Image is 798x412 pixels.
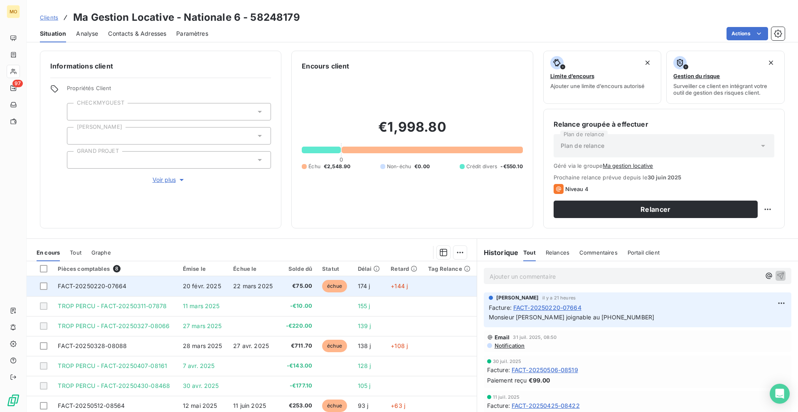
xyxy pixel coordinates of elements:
span: -€10.00 [284,302,312,310]
span: 155 j [358,302,370,309]
span: 0 [340,156,343,163]
h2: €1,998.80 [302,119,522,144]
span: Non-échu [387,163,411,170]
span: Graphe [91,249,111,256]
span: FACT-20250506-08519 [512,365,578,374]
button: Actions [727,27,768,40]
span: €2,548.90 [324,163,350,170]
span: Crédit divers [466,163,498,170]
div: Tag Relance [428,265,472,272]
input: Ajouter une valeur [74,156,81,164]
span: 174 j [358,282,370,289]
span: Propriétés Client [67,85,271,96]
h6: Informations client [50,61,271,71]
button: Limite d’encoursAjouter une limite d’encours autorisé [543,51,662,104]
span: Paramètres [176,29,208,38]
span: Monsieur [PERSON_NAME] joignable au [PHONE_NUMBER] [489,314,655,321]
span: 138 j [358,342,371,349]
span: Niveau 4 [565,186,589,192]
span: 139 j [358,322,371,329]
span: Paiement reçu [487,376,527,385]
a: Clients [40,13,58,22]
span: Notification [494,342,525,349]
span: Analyse [76,29,98,38]
button: Voir plus [67,175,271,184]
h6: Encours client [302,61,349,71]
h6: Relance groupée à effectuer [554,119,774,129]
div: MO [7,5,20,18]
span: 20 févr. 2025 [183,282,221,289]
span: échue [322,400,347,412]
span: 8 [113,265,121,272]
div: Solde dû [284,265,312,272]
span: Prochaine relance prévue depuis le [554,174,774,181]
span: 22 mars 2025 [233,282,273,289]
div: Retard [391,265,418,272]
div: Statut [322,265,348,272]
span: 27 mars 2025 [183,322,222,329]
span: Relances [546,249,569,256]
span: -€550.10 [500,163,522,170]
span: Commentaires [579,249,618,256]
span: 30 juin 2025 [648,174,682,181]
div: Délai [358,265,381,272]
span: [PERSON_NAME] [496,294,539,302]
span: -€220.00 [284,322,312,330]
span: +63 j [391,402,405,409]
input: Ajouter une valeur [74,132,81,140]
span: 97 [12,80,23,87]
div: Open Intercom Messenger [770,384,790,404]
span: Surveiller ce client en intégrant votre outil de gestion des risques client. [673,83,778,96]
span: -€143.00 [284,362,312,370]
span: TROP PERCU - FACT-20250430-08468 [58,382,170,389]
span: Gestion du risque [673,73,720,79]
span: Géré via le groupe [554,162,774,169]
span: -€177.10 [284,382,312,390]
img: Logo LeanPay [7,394,20,407]
span: Tout [523,249,536,256]
span: 7 avr. 2025 [183,362,215,369]
span: 30 avr. 2025 [183,382,219,389]
span: Portail client [628,249,660,256]
span: 105 j [358,382,371,389]
span: TROP PERCU - FACT-20250311-07878 [58,302,167,309]
span: 31 juil. 2025, 08:50 [513,335,557,340]
span: 11 juin 2025 [233,402,266,409]
div: Émise le [183,265,223,272]
span: TROP PERCU - FACT-20250327-08066 [58,322,170,329]
span: échue [322,340,347,352]
span: Limite d’encours [550,73,594,79]
span: En cours [37,249,60,256]
span: €711.70 [284,342,312,350]
span: Situation [40,29,66,38]
span: Clients [40,14,58,21]
button: Relancer [554,201,758,218]
span: 93 j [358,402,369,409]
span: TROP PERCU - FACT-20250407-08161 [58,362,167,369]
span: Voir plus [153,176,186,184]
span: Échu [308,163,320,170]
span: €75.00 [284,282,312,290]
span: 28 mars 2025 [183,342,222,349]
span: €99.00 [529,376,550,385]
span: FACT-20250220-07664 [58,282,126,289]
span: FACT-20250328-08088 [58,342,127,349]
span: 27 avr. 2025 [233,342,269,349]
span: Facture : [489,303,512,312]
span: Tout [70,249,81,256]
span: Contacts & Adresses [108,29,166,38]
span: 30 juil. 2025 [493,359,522,364]
span: FACT-20250425-08422 [512,401,580,410]
span: échue [322,280,347,292]
div: Échue le [233,265,273,272]
button: Gestion du risqueSurveiller ce client en intégrant votre outil de gestion des risques client. [666,51,785,104]
span: il y a 21 heures [542,295,576,300]
input: Ajouter une valeur [74,108,81,115]
span: €0.00 [414,163,430,170]
span: Facture : [487,401,510,410]
span: €253.00 [284,402,312,410]
div: Pièces comptables [58,265,172,272]
span: Plan de relance [561,142,604,150]
span: +144 j [391,282,408,289]
span: Facture : [487,365,510,374]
